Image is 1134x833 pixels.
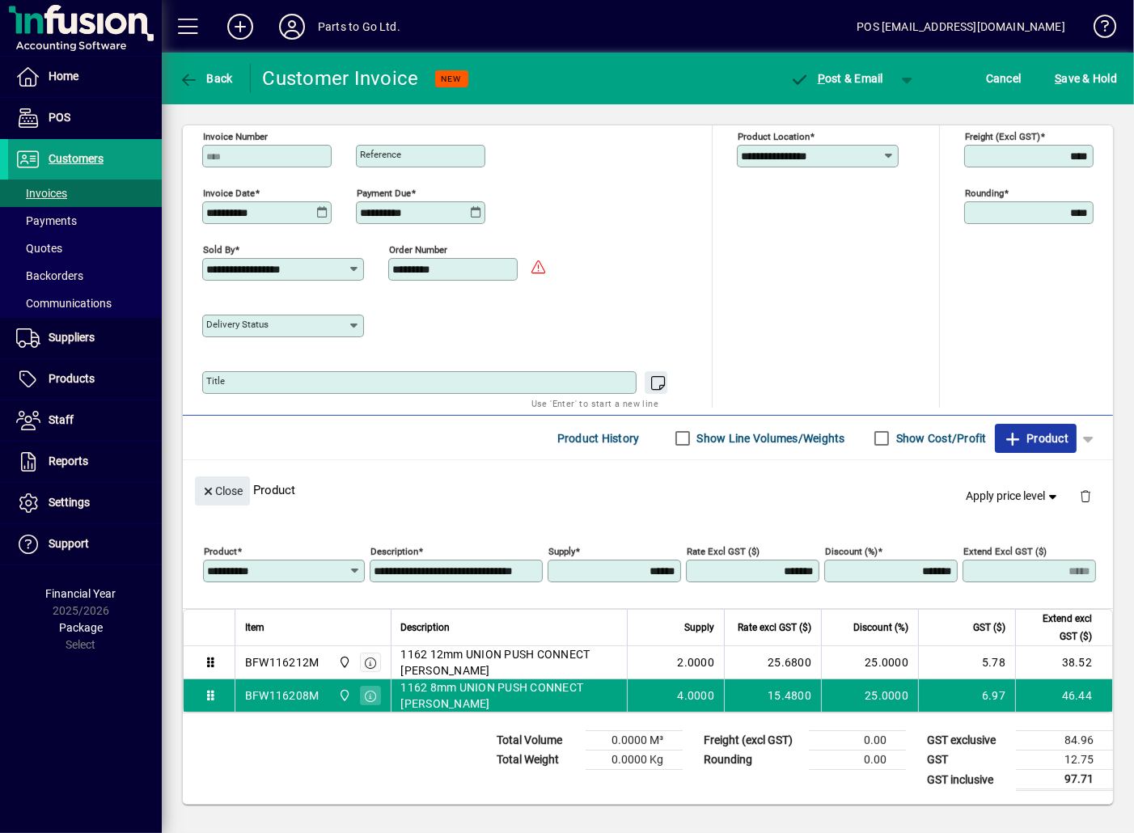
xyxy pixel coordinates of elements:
mat-label: Reference [360,149,401,160]
td: 38.52 [1015,646,1112,679]
mat-label: Title [206,375,225,387]
button: Add [214,12,266,41]
div: POS [EMAIL_ADDRESS][DOMAIN_NAME] [857,14,1065,40]
a: Reports [8,442,162,482]
button: Delete [1066,476,1105,515]
a: POS [8,98,162,138]
a: Payments [8,207,162,235]
a: Knowledge Base [1081,3,1114,56]
mat-label: Product location [738,131,810,142]
td: 25.0000 [821,679,918,712]
span: Settings [49,496,90,509]
span: Back [179,72,233,85]
span: Apply price level [967,488,1060,505]
button: Apply price level [960,482,1067,511]
a: Quotes [8,235,162,262]
span: ost & Email [789,72,883,85]
button: Back [175,64,237,93]
mat-label: Rounding [965,188,1004,199]
span: Communications [16,297,112,310]
span: Description [401,619,451,636]
mat-label: Description [370,546,418,557]
td: Rounding [696,751,809,770]
td: Freight (excl GST) [696,731,809,751]
span: Item [245,619,264,636]
mat-label: Discount (%) [825,546,878,557]
mat-label: Payment due [357,188,411,199]
mat-label: Invoice number [203,131,268,142]
td: Total Volume [489,731,586,751]
div: 15.4800 [734,687,811,704]
td: 25.0000 [821,646,918,679]
button: Product [995,424,1077,453]
mat-hint: Use 'Enter' to start a new line [531,394,658,412]
span: Product History [557,425,640,451]
div: Parts to Go Ltd. [318,14,400,40]
div: 25.6800 [734,654,811,670]
a: Communications [8,290,162,317]
span: Product [1003,425,1068,451]
app-page-header-button: Back [162,64,251,93]
td: GST exclusive [919,731,1016,751]
span: Backorders [16,269,83,282]
span: Financial Year [46,587,116,600]
span: 2.0000 [678,654,715,670]
span: S [1055,72,1061,85]
span: Products [49,372,95,385]
td: 0.00 [809,731,906,751]
td: 5.78 [918,646,1015,679]
span: Supply [684,619,714,636]
button: Profile [266,12,318,41]
mat-label: Invoice date [203,188,255,199]
span: Staff [49,413,74,426]
span: Quotes [16,242,62,255]
a: Products [8,359,162,400]
button: Product History [551,424,646,453]
span: ave & Hold [1055,66,1117,91]
span: Discount (%) [853,619,908,636]
label: Show Cost/Profit [893,430,987,446]
a: Home [8,57,162,97]
span: Suppliers [49,331,95,344]
span: Invoices [16,187,67,200]
span: P [818,72,825,85]
td: GST [919,751,1016,770]
mat-label: Product [204,546,237,557]
button: Cancel [982,64,1026,93]
td: 0.0000 Kg [586,751,683,770]
mat-label: Extend excl GST ($) [963,546,1047,557]
span: 1162 12mm UNION PUSH CONNECT [PERSON_NAME] [401,646,618,679]
a: Staff [8,400,162,441]
mat-label: Sold by [203,244,235,256]
td: 12.75 [1016,751,1113,770]
a: Settings [8,483,162,523]
a: Backorders [8,262,162,290]
td: 0.00 [809,751,906,770]
td: 46.44 [1015,679,1112,712]
td: 6.97 [918,679,1015,712]
span: Reports [49,455,88,467]
td: 0.0000 M³ [586,731,683,751]
span: NEW [442,74,462,84]
span: 1162 8mm UNION PUSH CONNECT [PERSON_NAME] [401,679,618,712]
a: Suppliers [8,318,162,358]
td: 84.96 [1016,731,1113,751]
mat-label: Supply [548,546,575,557]
span: GST ($) [973,619,1005,636]
app-page-header-button: Close [191,483,254,497]
button: Close [195,476,250,505]
label: Show Line Volumes/Weights [694,430,845,446]
mat-label: Rate excl GST ($) [687,546,760,557]
span: Close [201,478,243,505]
mat-label: Delivery status [206,319,269,330]
span: Payments [16,214,77,227]
span: Cancel [986,66,1022,91]
span: Rate excl GST ($) [738,619,811,636]
mat-label: Order number [389,244,447,256]
button: Save & Hold [1051,64,1121,93]
a: Invoices [8,180,162,207]
div: Product [183,460,1113,519]
span: Support [49,537,89,550]
a: Support [8,524,162,564]
div: BFW116208M [245,687,319,704]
